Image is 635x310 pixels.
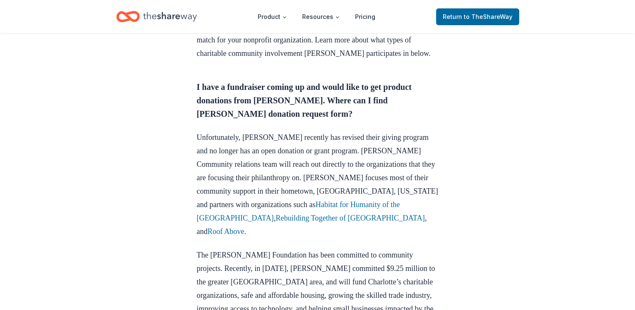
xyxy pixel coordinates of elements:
[251,8,294,25] button: Product
[197,131,439,238] p: Unfortunately, [PERSON_NAME] recently has revised their giving program and no longer has an open ...
[197,80,439,121] h3: I have a fundraiser coming up and would like to get product donations from [PERSON_NAME]. Where c...
[251,7,382,26] nav: Main
[276,214,425,222] a: Rebuilding Together of [GEOGRAPHIC_DATA]
[348,8,382,25] a: Pricing
[443,12,512,22] span: Return
[295,8,347,25] button: Resources
[197,200,400,222] a: Habitat for Humanity of the [GEOGRAPHIC_DATA]
[116,7,197,26] a: Home
[197,6,439,60] p: [PERSON_NAME]—well known for being a hub of home improvement goods with many locations across the...
[464,13,512,20] span: to TheShareWay
[436,8,519,25] a: Returnto TheShareWay
[208,227,245,236] a: Roof Above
